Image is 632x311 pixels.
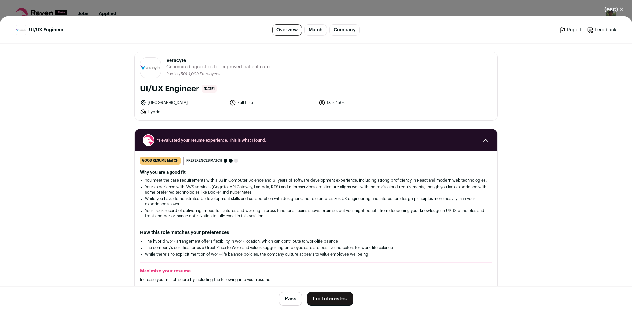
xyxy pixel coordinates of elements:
[145,252,487,257] li: While there's no explicit mention of work-life balance policies, the company culture appears to v...
[140,229,492,236] h2: How this role matches your preferences
[140,277,492,282] p: Increase your match score by including the following into your resume
[229,99,315,106] li: Full time
[140,84,199,94] h1: UI/UX Engineer
[145,239,487,244] li: The hybrid work arrangement offers flexibility in work location, which can contribute to work-lif...
[16,29,26,31] img: fa6792834cd3d98929db79811cc434c4e2c6e4f35222289ad1f339aa284a6f0d.png
[279,292,302,306] button: Pass
[145,184,487,195] li: Your experience with AWS services (Cognito, API Gateway, Lambda, RDS) and microservices architect...
[145,245,487,250] li: The company's certification as a Great Place to Work and values suggesting employee care are posi...
[140,99,225,106] li: [GEOGRAPHIC_DATA]
[140,170,492,175] h2: Why you are a good fit
[140,157,181,165] div: good resume match
[166,72,179,77] li: Public
[304,24,327,36] a: Match
[181,72,220,76] span: 501-1,000 Employees
[179,72,220,77] li: /
[145,208,487,219] li: Your track record of delivering impactful features and working in cross-functional teams shows pr...
[587,27,616,33] a: Feedback
[140,65,161,70] img: fa6792834cd3d98929db79811cc434c4e2c6e4f35222289ad1f339aa284a6f0d.png
[140,109,225,115] li: Hybrid
[186,157,222,164] span: Preferences match
[202,85,217,93] span: [DATE]
[157,138,475,143] span: “I evaluated your resume experience. This is what I found.”
[329,24,360,36] a: Company
[29,27,64,33] span: UI/UX Engineer
[559,27,582,33] a: Report
[272,24,302,36] a: Overview
[140,268,492,274] h2: Maximize your resume
[145,196,487,207] li: While you have demonstrated UI development skills and collaboration with designers, the role emph...
[166,64,271,70] span: Genomic diagnostics for improved patient care.
[596,2,632,16] button: Close modal
[319,99,404,106] li: 135k-150k
[145,178,487,183] li: You meet the base requirements with a BS in Computer Science and 6+ years of software development...
[166,57,271,64] span: Veracyte
[307,292,353,306] button: I'm Interested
